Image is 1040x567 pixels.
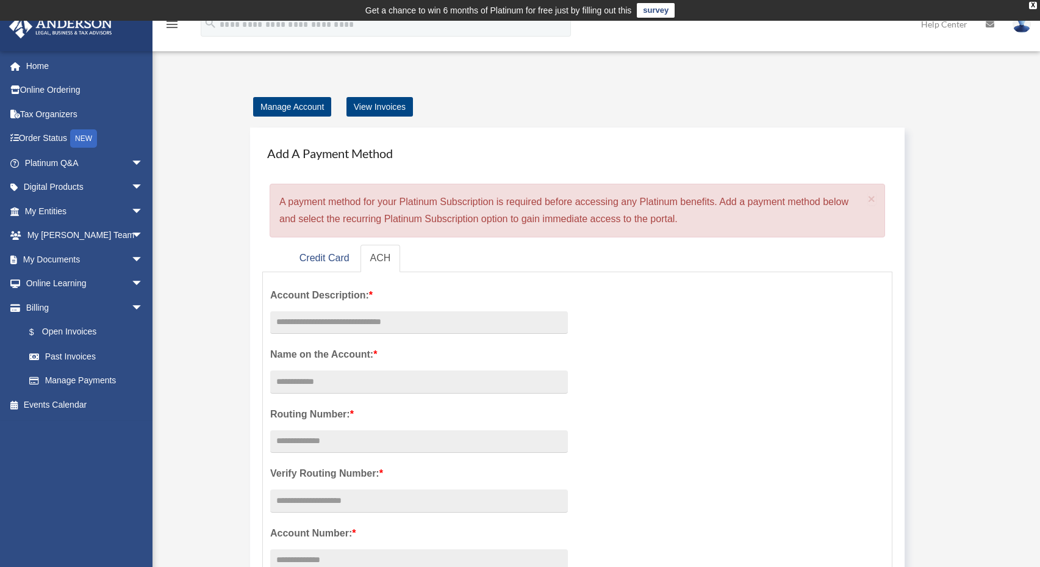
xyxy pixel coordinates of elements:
[204,16,217,30] i: search
[1013,15,1031,33] img: User Pic
[9,54,162,78] a: Home
[9,175,162,200] a: Digital Productsarrow_drop_down
[9,295,162,320] a: Billingarrow_drop_down
[131,223,156,248] span: arrow_drop_down
[868,192,876,205] button: Close
[131,247,156,272] span: arrow_drop_down
[17,369,156,393] a: Manage Payments
[270,465,568,482] label: Verify Routing Number:
[5,15,116,38] img: Anderson Advisors Platinum Portal
[131,272,156,297] span: arrow_drop_down
[131,295,156,320] span: arrow_drop_down
[165,17,179,32] i: menu
[9,78,162,103] a: Online Ordering
[360,245,401,272] a: ACH
[9,151,162,175] a: Platinum Q&Aarrow_drop_down
[131,151,156,176] span: arrow_drop_down
[165,21,179,32] a: menu
[70,129,97,148] div: NEW
[9,247,162,272] a: My Documentsarrow_drop_down
[290,245,359,272] a: Credit Card
[17,320,162,345] a: $Open Invoices
[270,287,568,304] label: Account Description:
[9,272,162,296] a: Online Learningarrow_drop_down
[9,392,162,417] a: Events Calendar
[270,346,568,363] label: Name on the Account:
[270,406,568,423] label: Routing Number:
[9,199,162,223] a: My Entitiesarrow_drop_down
[9,126,162,151] a: Order StatusNEW
[17,344,162,369] a: Past Invoices
[868,192,876,206] span: ×
[36,325,42,340] span: $
[131,199,156,224] span: arrow_drop_down
[9,102,162,126] a: Tax Organizers
[131,175,156,200] span: arrow_drop_down
[365,3,632,18] div: Get a chance to win 6 months of Platinum for free just by filling out this
[9,223,162,248] a: My [PERSON_NAME] Teamarrow_drop_down
[1029,2,1037,9] div: close
[270,184,885,237] div: A payment method for your Platinum Subscription is required before accessing any Platinum benefit...
[253,97,331,117] a: Manage Account
[262,140,892,167] h4: Add A Payment Method
[637,3,675,18] a: survey
[270,525,568,542] label: Account Number:
[346,97,413,117] a: View Invoices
